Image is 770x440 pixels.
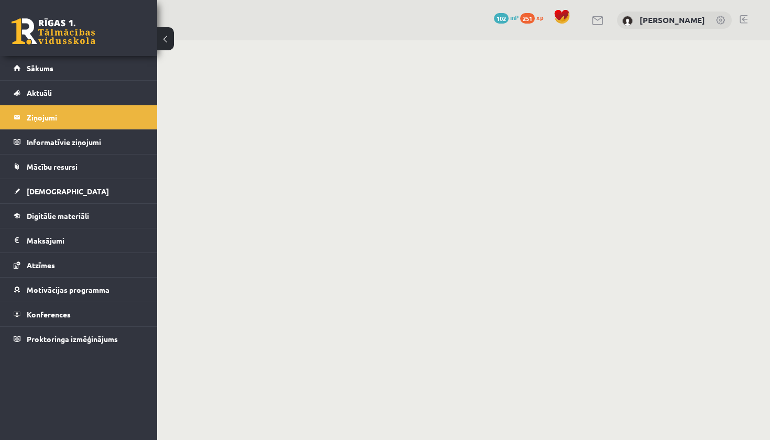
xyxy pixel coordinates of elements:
a: Rīgas 1. Tālmācības vidusskola [12,18,95,45]
span: Sākums [27,63,53,73]
span: xp [536,13,543,21]
a: [DEMOGRAPHIC_DATA] [14,179,144,203]
span: Aktuāli [27,88,52,97]
span: Digitālie materiāli [27,211,89,221]
span: mP [510,13,519,21]
a: [PERSON_NAME] [640,15,705,25]
span: Konferences [27,310,71,319]
span: Motivācijas programma [27,285,109,294]
a: 102 mP [494,13,519,21]
a: Konferences [14,302,144,326]
a: Proktoringa izmēģinājums [14,327,144,351]
a: Sākums [14,56,144,80]
a: Aktuāli [14,81,144,105]
a: 251 xp [520,13,548,21]
a: Motivācijas programma [14,278,144,302]
span: Proktoringa izmēģinājums [27,334,118,344]
a: Ziņojumi [14,105,144,129]
legend: Ziņojumi [27,105,144,129]
span: Mācību resursi [27,162,78,171]
a: Mācību resursi [14,155,144,179]
span: Atzīmes [27,260,55,270]
span: 102 [494,13,509,24]
legend: Informatīvie ziņojumi [27,130,144,154]
span: 251 [520,13,535,24]
a: Atzīmes [14,253,144,277]
img: Emīls Brakše [622,16,633,26]
span: [DEMOGRAPHIC_DATA] [27,186,109,196]
a: Digitālie materiāli [14,204,144,228]
legend: Maksājumi [27,228,144,252]
a: Maksājumi [14,228,144,252]
a: Informatīvie ziņojumi [14,130,144,154]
